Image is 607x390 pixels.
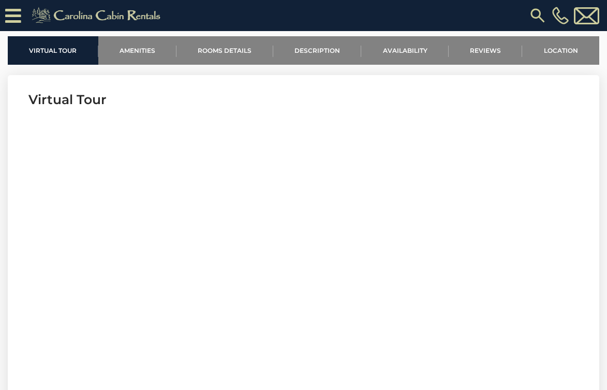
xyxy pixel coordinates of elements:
[28,91,579,109] h3: Virtual Tour
[273,36,362,65] a: Description
[449,36,523,65] a: Reviews
[361,36,449,65] a: Availability
[98,36,177,65] a: Amenities
[26,5,169,26] img: Khaki-logo.png
[550,7,571,24] a: [PHONE_NUMBER]
[528,6,547,25] img: search-regular.svg
[8,36,98,65] a: Virtual Tour
[522,36,599,65] a: Location
[176,36,273,65] a: Rooms Details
